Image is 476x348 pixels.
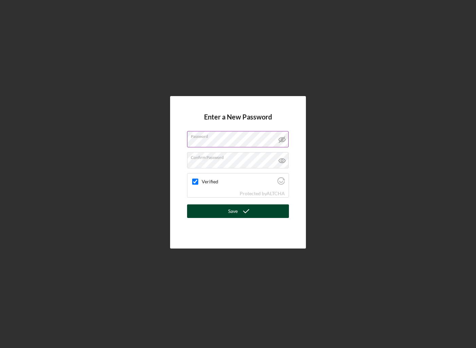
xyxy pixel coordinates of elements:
[277,180,285,186] a: Visit Altcha.org
[191,152,289,160] label: Confirm Password
[204,113,272,131] h4: Enter a New Password
[228,204,238,218] div: Save
[191,131,289,139] label: Password
[202,179,275,184] label: Verified
[187,204,289,218] button: Save
[240,191,285,196] div: Protected by
[267,190,285,196] a: Visit Altcha.org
